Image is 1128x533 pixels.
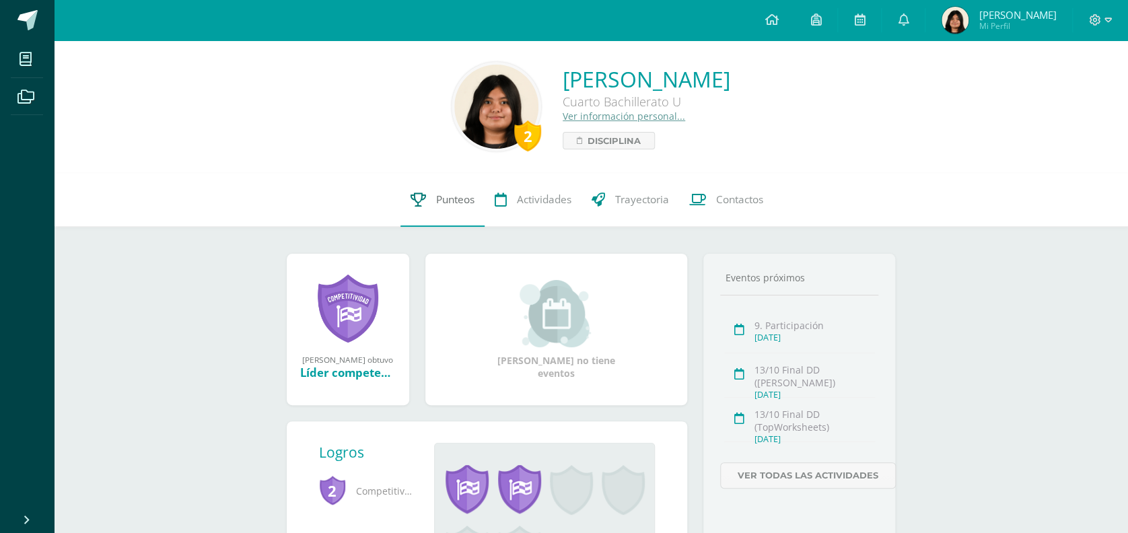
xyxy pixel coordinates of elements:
[300,354,396,365] div: [PERSON_NAME] obtuvo
[319,475,346,506] span: 2
[319,472,413,509] span: Competitividad
[754,433,875,445] div: [DATE]
[679,173,773,227] a: Contactos
[520,280,593,347] img: event_small.png
[517,192,571,207] span: Actividades
[754,332,875,343] div: [DATE]
[563,94,730,110] div: Cuarto Bachillerato U
[754,389,875,400] div: [DATE]
[588,133,641,149] span: Disciplina
[754,363,875,389] div: 13/10 Final DD ([PERSON_NAME])
[514,120,541,151] div: 2
[400,173,485,227] a: Punteos
[454,65,538,149] img: c4be00f1237919ac9f339a29d084f1cb.png
[300,365,396,380] div: Líder competente
[563,132,655,149] a: Disciplina
[563,65,730,94] a: [PERSON_NAME]
[720,271,879,284] div: Eventos próximos
[979,8,1056,22] span: [PERSON_NAME]
[979,20,1056,32] span: Mi Perfil
[436,192,474,207] span: Punteos
[754,408,875,433] div: 13/10 Final DD (TopWorksheets)
[563,110,685,122] a: Ver información personal...
[489,280,623,380] div: [PERSON_NAME] no tiene eventos
[615,192,669,207] span: Trayectoria
[942,7,968,34] img: dce0b1ed9de55400785d98fcaf3680bd.png
[581,173,679,227] a: Trayectoria
[319,443,424,462] div: Logros
[485,173,581,227] a: Actividades
[720,462,896,489] a: Ver todas las actividades
[754,319,875,332] div: 9. Participación
[716,192,763,207] span: Contactos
